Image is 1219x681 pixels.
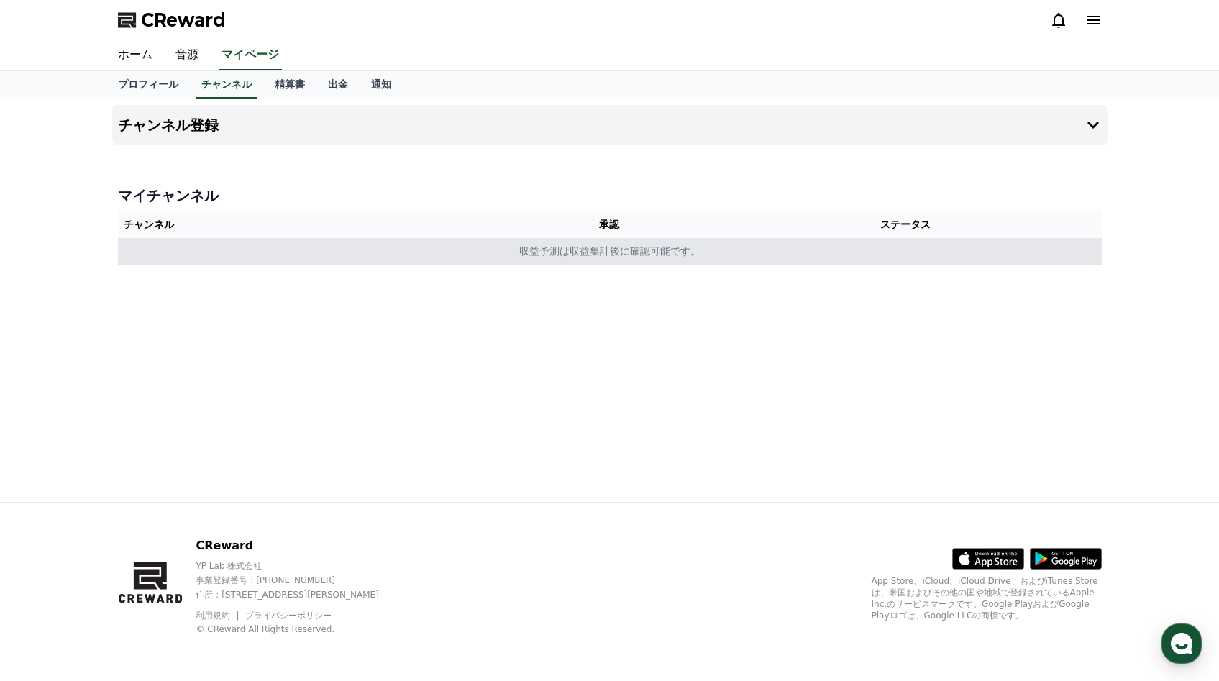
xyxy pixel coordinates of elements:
a: CReward [118,9,226,32]
button: チャンネル登録 [112,105,1108,145]
p: App Store、iCloud、iCloud Drive、およびiTunes Storeは、米国およびその他の国や地域で登録されているApple Inc.のサービスマークです。Google P... [872,575,1102,621]
p: 事業登録番号 : [PHONE_NUMBER] [196,575,403,586]
span: Messages [119,478,162,490]
a: Messages [95,456,186,492]
th: チャンネル [118,211,510,238]
h4: チャンネル登録 [118,117,219,133]
p: YP Lab 株式会社 [196,560,403,572]
span: Home [37,477,62,489]
td: 収益予測は収益集計後に確認可能です。 [118,238,1102,265]
a: Home [4,456,95,492]
a: 精算書 [263,71,316,99]
a: Settings [186,456,276,492]
a: プロフィール [106,71,190,99]
p: 住所 : [STREET_ADDRESS][PERSON_NAME] [196,589,403,600]
a: マイページ [219,40,282,70]
p: CReward [196,537,403,554]
a: 音源 [164,40,210,70]
a: ホーム [106,40,164,70]
th: ステータス [710,211,1102,238]
a: チャンネル [196,71,257,99]
a: 利用規約 [196,611,241,621]
span: CReward [141,9,226,32]
span: Settings [213,477,248,489]
a: 出金 [316,71,360,99]
h4: マイチャンネル [118,186,1102,206]
a: 通知 [360,71,403,99]
a: プライバシーポリシー [245,611,332,621]
th: 承認 [509,211,710,238]
p: © CReward All Rights Reserved. [196,623,403,635]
